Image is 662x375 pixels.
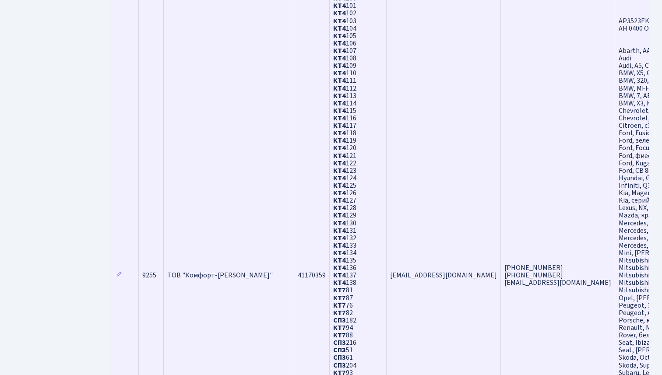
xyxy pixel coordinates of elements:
[504,263,611,287] span: [PHONE_NUMBER] [PHONE_NUMBER] [EMAIL_ADDRESS][DOMAIN_NAME]
[333,293,346,303] b: КТ7
[333,113,346,123] b: КТ4
[333,144,346,153] b: КТ4
[167,270,273,280] span: ТОВ "Комфорт-[PERSON_NAME]"
[333,286,346,295] b: КТ7
[333,211,346,221] b: КТ4
[333,16,346,26] b: КТ4
[333,270,346,280] b: КТ4
[333,9,346,18] b: КТ4
[333,188,346,198] b: КТ4
[333,315,346,325] b: СП3
[333,196,346,205] b: КТ4
[333,128,346,138] b: КТ4
[333,106,346,116] b: КТ4
[333,330,346,340] b: КТ7
[333,308,346,318] b: КТ7
[333,24,346,33] b: КТ4
[333,323,346,333] b: КТ7
[333,39,346,48] b: КТ4
[333,218,346,228] b: КТ4
[298,270,326,280] span: 41170359
[333,1,346,11] b: КТ4
[333,233,346,243] b: КТ4
[333,166,346,175] b: КТ4
[333,361,346,370] b: СП3
[333,91,346,101] b: КТ4
[333,98,346,108] b: КТ4
[333,173,346,183] b: КТ4
[333,256,346,265] b: КТ4
[333,345,346,355] b: СП3
[333,203,346,213] b: КТ4
[142,270,156,280] span: 9255
[390,270,497,280] span: [EMAIL_ADDRESS][DOMAIN_NAME]
[333,158,346,168] b: КТ4
[333,226,346,235] b: КТ4
[333,278,346,287] b: КТ4
[333,248,346,258] b: КТ4
[333,31,346,41] b: КТ4
[333,121,346,130] b: КТ4
[333,353,346,363] b: СП3
[333,301,346,310] b: КТ7
[333,68,346,78] b: КТ4
[333,151,346,161] b: КТ4
[333,136,346,145] b: КТ4
[333,46,346,56] b: КТ4
[333,263,346,273] b: КТ4
[333,241,346,250] b: КТ4
[333,338,346,347] b: СП3
[333,61,346,70] b: КТ4
[333,181,346,190] b: КТ4
[333,84,346,93] b: КТ4
[333,53,346,63] b: КТ4
[333,76,346,86] b: КТ4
